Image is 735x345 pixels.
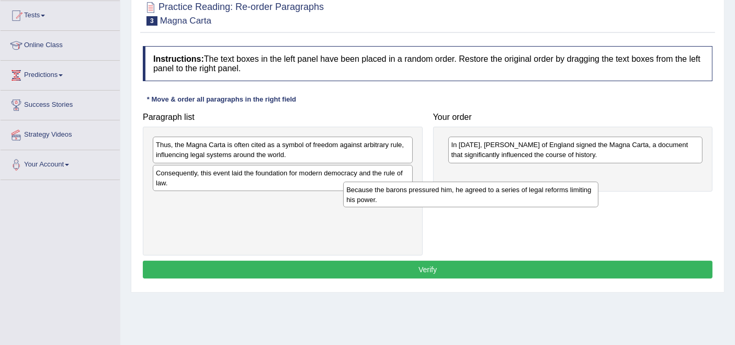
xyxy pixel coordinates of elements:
a: Predictions [1,61,120,87]
div: * Move & order all paragraphs in the right field [143,94,300,104]
h4: Paragraph list [143,113,423,122]
div: Thus, the Magna Carta is often cited as a symbol of freedom against arbitrary rule, influencing l... [153,137,413,163]
small: Magna Carta [160,16,211,26]
div: In [DATE], [PERSON_NAME] of England signed the Magna Carta, a document that significantly influen... [448,137,703,163]
h4: Your order [433,113,713,122]
a: Online Class [1,31,120,57]
a: Your Account [1,150,120,176]
b: Instructions: [153,54,204,63]
a: Strategy Videos [1,120,120,147]
h4: The text boxes in the left panel have been placed in a random order. Restore the original order b... [143,46,713,81]
a: Tests [1,1,120,27]
div: Because the barons pressured him, he agreed to a series of legal reforms limiting his power. [343,182,598,208]
button: Verify [143,261,713,279]
a: Success Stories [1,91,120,117]
div: Consequently, this event laid the foundation for modern democracy and the rule of law. [153,165,413,191]
span: 3 [146,16,157,26]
